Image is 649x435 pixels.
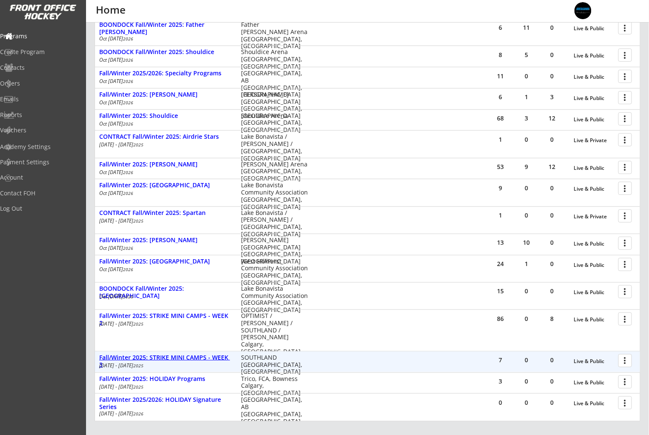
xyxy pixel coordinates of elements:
[99,100,230,105] div: Oct [DATE]
[241,182,308,210] div: Lake Bonavista Community Association [GEOGRAPHIC_DATA], [GEOGRAPHIC_DATA]
[574,26,614,31] div: Live & Public
[99,112,232,120] div: Fall/Winter 2025: Shouldice
[540,240,565,246] div: 0
[488,261,513,267] div: 24
[574,214,614,220] div: Live & Private
[241,49,308,70] div: Shouldice Arena [GEOGRAPHIC_DATA], [GEOGRAPHIC_DATA]
[488,378,513,384] div: 3
[514,94,539,100] div: 1
[514,357,539,363] div: 0
[488,164,513,170] div: 53
[514,115,539,121] div: 3
[123,121,133,127] em: 2026
[540,400,565,406] div: 0
[514,25,539,31] div: 11
[574,165,614,171] div: Live & Public
[99,237,232,244] div: Fall/Winter 2025: [PERSON_NAME]
[514,240,539,246] div: 10
[241,91,308,120] div: [PERSON_NAME][GEOGRAPHIC_DATA] [GEOGRAPHIC_DATA], [GEOGRAPHIC_DATA]
[574,317,614,323] div: Live & Public
[99,396,232,411] div: Fall/Winter 2025/2026: HOLIDAY Signature Series
[99,70,232,77] div: Fall/Winter 2025/2026: Specialty Programs
[618,70,632,83] button: more_vert
[574,186,614,192] div: Live & Public
[99,142,230,147] div: [DATE] - [DATE]
[99,182,232,189] div: Fall/Winter 2025: [GEOGRAPHIC_DATA]
[241,209,308,238] div: Lake Bonavista / [PERSON_NAME] / [GEOGRAPHIC_DATA], [GEOGRAPHIC_DATA]
[540,94,565,100] div: 3
[123,78,133,84] em: 2026
[574,401,614,406] div: Live & Public
[488,185,513,191] div: 9
[574,53,614,59] div: Live & Public
[99,354,232,369] div: Fall/Winter 2025: STRIKE MINI CAMPS - WEEK 3
[540,52,565,58] div: 0
[241,354,308,375] div: SOUTHLAND [GEOGRAPHIC_DATA], [GEOGRAPHIC_DATA]
[514,185,539,191] div: 0
[574,74,614,80] div: Live & Public
[488,288,513,294] div: 15
[540,261,565,267] div: 0
[514,164,539,170] div: 9
[574,241,614,247] div: Live & Public
[123,294,133,300] em: 2026
[99,21,232,36] div: BOONDOCK Fall/Winter 2025: Father [PERSON_NAME]
[133,411,144,417] em: 2026
[123,190,133,196] em: 2026
[99,285,232,300] div: BOONDOCK Fall/Winter 2025: [GEOGRAPHIC_DATA]
[618,312,632,326] button: more_vert
[488,357,513,363] div: 7
[574,262,614,268] div: Live & Public
[99,170,230,175] div: Oct [DATE]
[133,142,144,148] em: 2025
[618,133,632,146] button: more_vert
[99,294,230,299] div: Oct [DATE]
[99,191,230,196] div: Oct [DATE]
[99,49,232,56] div: BOONDOCK Fall/Winter 2025: Shouldice
[618,354,632,367] button: more_vert
[488,52,513,58] div: 8
[133,363,144,369] em: 2025
[241,258,308,286] div: West Hillhurst Community Association [GEOGRAPHIC_DATA], [GEOGRAPHIC_DATA]
[123,100,133,106] em: 2026
[514,52,539,58] div: 5
[99,121,230,126] div: Oct [DATE]
[99,36,230,41] div: Oct [DATE]
[123,57,133,63] em: 2026
[514,73,539,79] div: 0
[241,396,308,425] div: [GEOGRAPHIC_DATA], AB [GEOGRAPHIC_DATA], [GEOGRAPHIC_DATA]
[488,137,513,143] div: 1
[540,316,565,322] div: 8
[618,112,632,126] button: more_vert
[618,49,632,62] button: more_vert
[514,378,539,384] div: 0
[574,289,614,295] div: Live & Public
[123,169,133,175] em: 2026
[488,94,513,100] div: 6
[618,91,632,104] button: more_vert
[574,137,614,143] div: Live & Private
[618,396,632,409] button: more_vert
[241,237,308,265] div: [PERSON_NAME][GEOGRAPHIC_DATA] [GEOGRAPHIC_DATA], [GEOGRAPHIC_DATA]
[99,312,232,327] div: Fall/Winter 2025: STRIKE MINI CAMPS - WEEK 2
[514,400,539,406] div: 0
[540,115,565,121] div: 12
[241,375,308,397] div: Trico, FCA, Bowness Calgary, [GEOGRAPHIC_DATA]
[540,378,565,384] div: 0
[540,137,565,143] div: 0
[618,258,632,271] button: more_vert
[99,133,232,140] div: CONTRACT Fall/Winter 2025: Airdrie Stars
[574,117,614,123] div: Live & Public
[488,400,513,406] div: 0
[488,240,513,246] div: 13
[514,212,539,218] div: 0
[540,357,565,363] div: 0
[514,137,539,143] div: 0
[241,70,308,98] div: [GEOGRAPHIC_DATA], AB [GEOGRAPHIC_DATA], [GEOGRAPHIC_DATA]
[540,212,565,218] div: 0
[618,375,632,389] button: more_vert
[540,164,565,170] div: 12
[133,384,144,390] em: 2025
[241,112,308,134] div: Shouldice Arena [GEOGRAPHIC_DATA], [GEOGRAPHIC_DATA]
[540,185,565,191] div: 0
